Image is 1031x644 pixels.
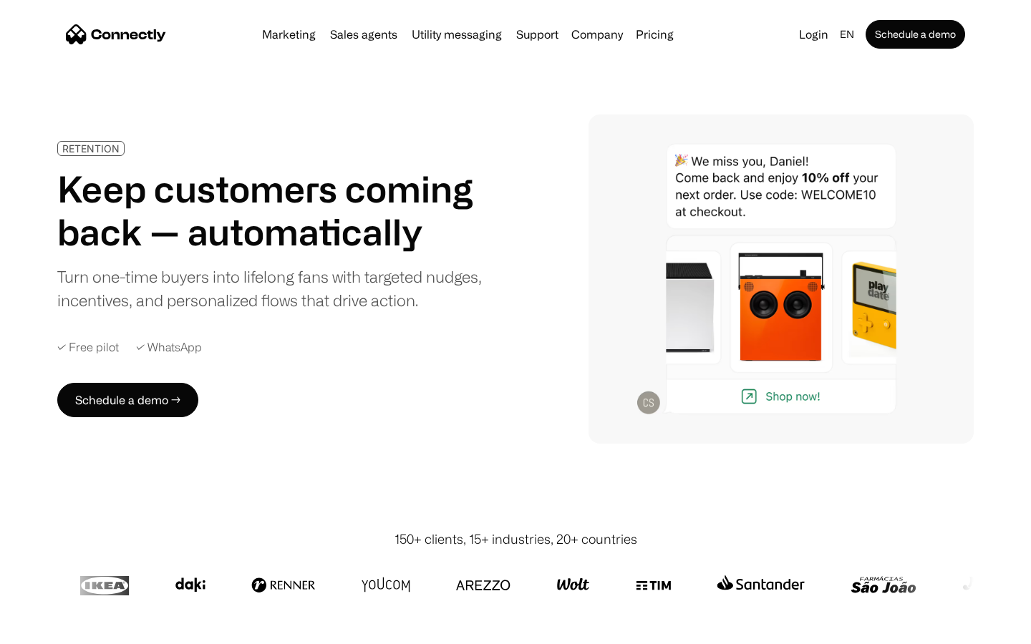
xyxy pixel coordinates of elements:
[57,341,119,354] div: ✓ Free pilot
[395,530,637,549] div: 150+ clients, 15+ industries, 20+ countries
[29,619,86,639] ul: Language list
[571,24,623,44] div: Company
[510,29,564,40] a: Support
[630,29,679,40] a: Pricing
[866,20,965,49] a: Schedule a demo
[57,265,493,312] div: Turn one-time buyers into lifelong fans with targeted nudges, incentives, and personalized flows ...
[62,143,120,154] div: RETENTION
[840,24,854,44] div: en
[406,29,508,40] a: Utility messaging
[256,29,321,40] a: Marketing
[136,341,202,354] div: ✓ WhatsApp
[57,167,493,253] h1: Keep customers coming back — automatically
[324,29,403,40] a: Sales agents
[57,383,198,417] a: Schedule a demo →
[793,24,834,44] a: Login
[14,618,86,639] aside: Language selected: English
